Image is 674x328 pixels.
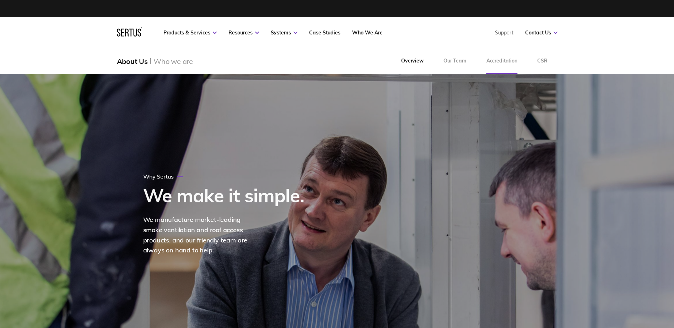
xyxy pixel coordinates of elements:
div: About Us [117,57,148,66]
a: Systems [271,29,297,36]
a: Our Team [433,48,476,74]
a: Support [495,29,513,36]
a: Case Studies [309,29,340,36]
div: We manufacture market-leading smoke ventilation and roof access products, and our friendly team a... [143,215,260,256]
div: Who we are [153,57,193,66]
a: Who We Are [352,29,383,36]
h1: We make it simple. [143,185,304,205]
a: Contact Us [525,29,557,36]
div: Why Sertus [143,173,184,180]
a: CSR [527,48,557,74]
a: Products & Services [163,29,217,36]
a: Accreditation [476,48,527,74]
a: Resources [228,29,259,36]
